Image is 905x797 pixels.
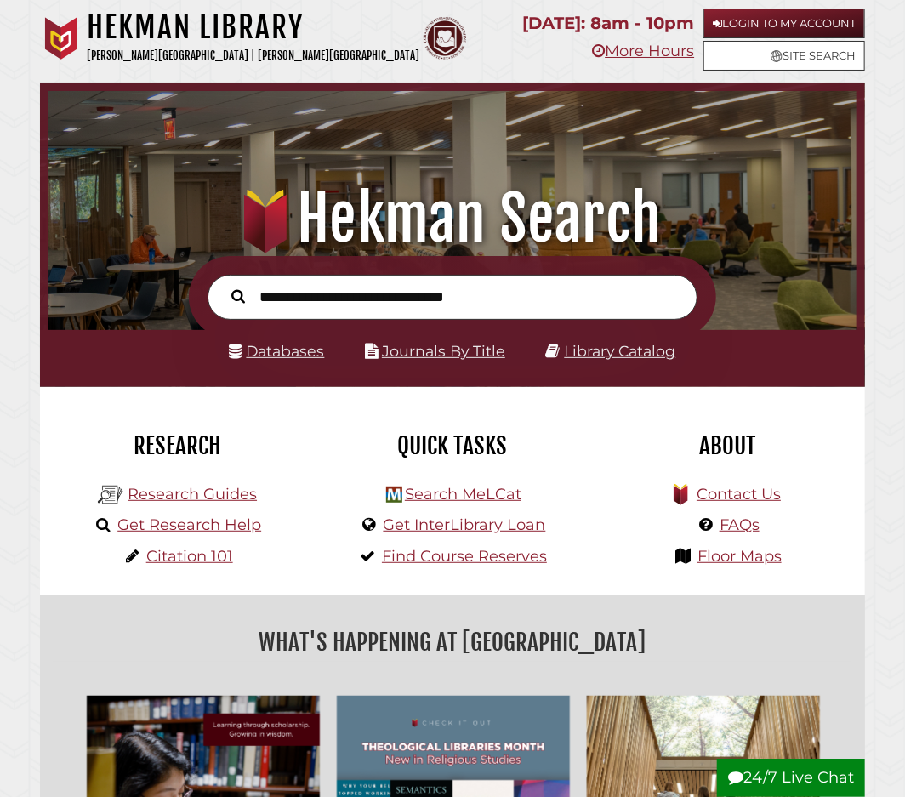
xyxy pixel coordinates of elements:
a: Get Research Help [117,515,261,534]
a: Search MeLCat [405,485,521,504]
img: Calvin University [40,17,83,60]
h2: Quick Tasks [327,431,577,460]
a: Get InterLibrary Loan [384,515,546,534]
button: Search [223,285,253,306]
h2: About [603,431,852,460]
a: More Hours [592,42,694,60]
a: Databases [230,342,325,360]
img: Hekman Library Logo [386,487,402,503]
a: Site Search [703,41,865,71]
h1: Hekman Library [87,9,419,46]
a: Research Guides [128,485,257,504]
p: [PERSON_NAME][GEOGRAPHIC_DATA] | [PERSON_NAME][GEOGRAPHIC_DATA] [87,46,419,65]
a: Contact Us [697,485,781,504]
a: Journals By Title [382,342,505,360]
p: [DATE]: 8am - 10pm [522,9,694,38]
a: FAQs [720,515,760,534]
a: Citation 101 [146,547,233,566]
a: Library Catalog [565,342,676,360]
a: Floor Maps [697,547,782,566]
a: Login to My Account [703,9,865,38]
h2: What's Happening at [GEOGRAPHIC_DATA] [53,623,852,662]
h1: Hekman Search [62,181,843,256]
img: Hekman Library Logo [98,482,123,508]
img: Calvin Theological Seminary [424,17,466,60]
a: Find Course Reserves [382,547,547,566]
h2: Research [53,431,302,460]
i: Search [231,289,245,305]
